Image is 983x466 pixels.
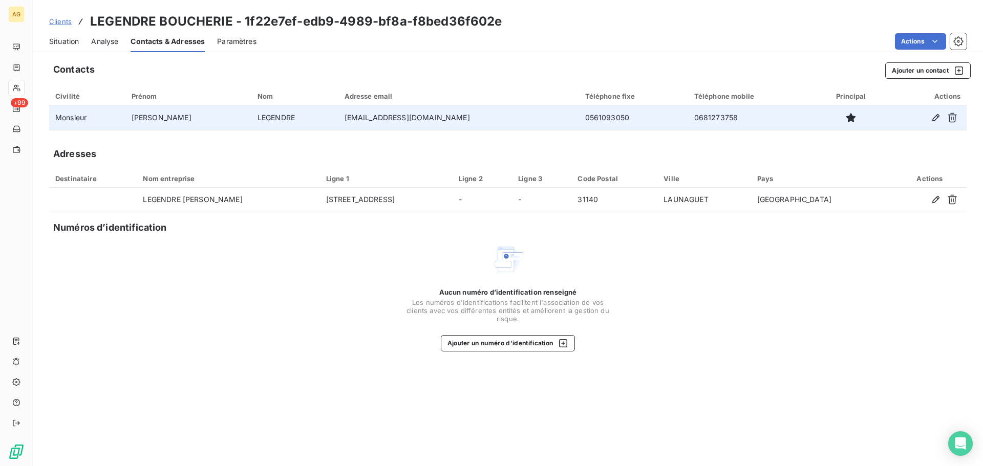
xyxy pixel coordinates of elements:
img: Logo LeanPay [8,443,25,460]
td: LEGENDRE [PERSON_NAME] [137,188,319,212]
h5: Adresses [53,147,96,161]
span: Les numéros d'identifications facilitent l'association de vos clients avec vos différentes entité... [405,298,610,323]
span: +99 [11,98,28,107]
td: [EMAIL_ADDRESS][DOMAIN_NAME] [338,105,579,130]
div: Ligne 1 [326,174,446,183]
div: Ligne 2 [459,174,506,183]
h5: Contacts [53,62,95,77]
img: Empty state [491,243,524,276]
div: Ligne 3 [518,174,565,183]
div: Destinataire [55,174,131,183]
button: Actions [895,33,946,50]
div: Nom [258,92,332,100]
td: Monsieur [49,105,125,130]
div: Adresse email [345,92,573,100]
div: Principal [821,92,882,100]
td: 0681273758 [688,105,815,130]
td: 31140 [571,188,657,212]
div: Nom entreprise [143,174,313,183]
td: LAUNAGUET [657,188,751,212]
div: Open Intercom Messenger [948,431,973,456]
div: Téléphone fixe [585,92,682,100]
a: Clients [49,16,72,27]
div: Pays [757,174,887,183]
td: LEGENDRE [251,105,338,130]
span: Aucun numéro d’identification renseigné [439,288,577,296]
a: +99 [8,100,24,117]
td: - [453,188,512,212]
h3: LEGENDRE BOUCHERIE - 1f22e7ef-edb9-4989-bf8a-f8bed36f602e [90,12,502,31]
div: AG [8,6,25,23]
span: Clients [49,17,72,26]
button: Ajouter un contact [885,62,971,79]
td: [GEOGRAPHIC_DATA] [751,188,893,212]
div: Actions [894,92,960,100]
div: Prénom [132,92,245,100]
td: [STREET_ADDRESS] [320,188,453,212]
h5: Numéros d’identification [53,220,167,235]
div: Civilité [55,92,119,100]
td: 0561093050 [579,105,688,130]
span: Paramètres [217,36,257,47]
div: Ville [664,174,744,183]
span: Analyse [91,36,118,47]
span: Contacts & Adresses [131,36,205,47]
div: Actions [899,174,960,183]
td: - [512,188,571,212]
td: [PERSON_NAME] [125,105,251,130]
button: Ajouter un numéro d’identification [441,335,575,351]
div: Téléphone mobile [694,92,808,100]
div: Code Postal [578,174,651,183]
span: Situation [49,36,79,47]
